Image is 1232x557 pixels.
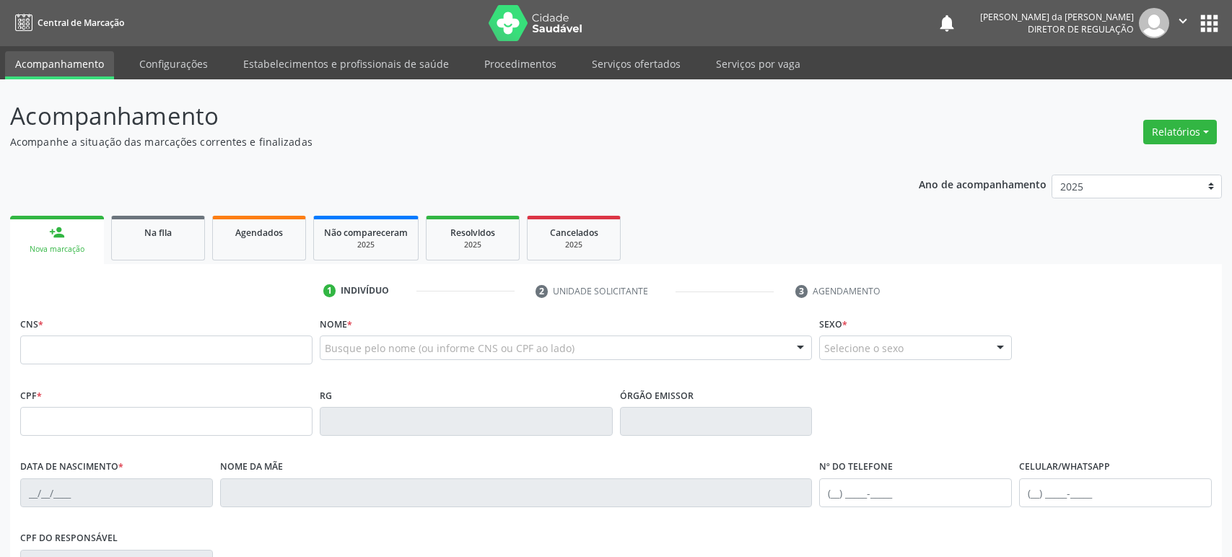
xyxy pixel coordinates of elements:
[341,284,389,297] div: Indivíduo
[324,240,408,250] div: 2025
[937,13,957,33] button: notifications
[1169,8,1197,38] button: 
[10,11,124,35] a: Central de Marcação
[20,456,123,478] label: Data de nascimento
[819,313,847,335] label: Sexo
[437,240,509,250] div: 2025
[320,313,352,335] label: Nome
[1197,11,1222,36] button: apps
[706,51,811,76] a: Serviços por vaga
[1143,120,1217,144] button: Relatórios
[38,17,124,29] span: Central de Marcação
[144,227,172,239] span: Na fila
[220,456,283,478] label: Nome da mãe
[474,51,567,76] a: Procedimentos
[538,240,610,250] div: 2025
[325,341,575,356] span: Busque pelo nome (ou informe CNS ou CPF ao lado)
[819,456,893,478] label: Nº do Telefone
[49,224,65,240] div: person_add
[582,51,691,76] a: Serviços ofertados
[20,244,94,255] div: Nova marcação
[10,98,858,134] p: Acompanhamento
[819,478,1012,507] input: (__) _____-_____
[980,11,1134,23] div: [PERSON_NAME] da [PERSON_NAME]
[1175,13,1191,29] i: 
[324,227,408,239] span: Não compareceram
[233,51,459,76] a: Estabelecimentos e profissionais de saúde
[824,341,904,356] span: Selecione o sexo
[450,227,495,239] span: Resolvidos
[1028,23,1134,35] span: Diretor de regulação
[10,134,858,149] p: Acompanhe a situação das marcações correntes e finalizadas
[20,385,42,407] label: CPF
[1139,8,1169,38] img: img
[919,175,1047,193] p: Ano de acompanhamento
[320,385,332,407] label: RG
[5,51,114,79] a: Acompanhamento
[129,51,218,76] a: Configurações
[20,527,118,550] label: CPF do responsável
[323,284,336,297] div: 1
[1019,478,1212,507] input: (__) _____-_____
[235,227,283,239] span: Agendados
[20,478,213,507] input: __/__/____
[620,385,694,407] label: Órgão emissor
[550,227,598,239] span: Cancelados
[1019,456,1110,478] label: Celular/WhatsApp
[20,313,43,335] label: CNS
